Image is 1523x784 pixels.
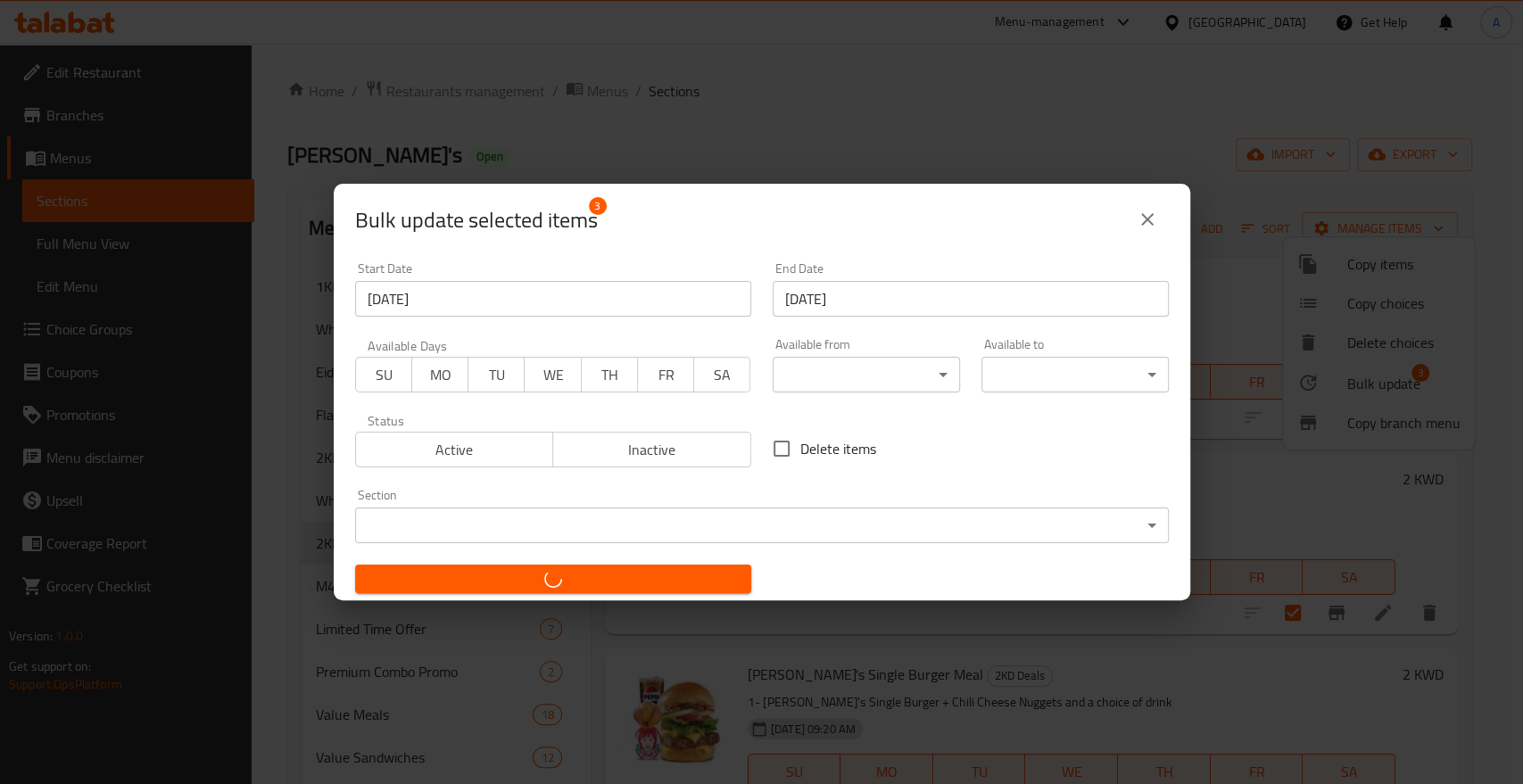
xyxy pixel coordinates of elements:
[589,362,631,388] span: TH
[560,437,744,463] span: Inactive
[800,438,876,459] span: Delete items
[701,362,743,388] span: SA
[552,432,751,467] button: Inactive
[1126,198,1169,241] button: close
[581,357,638,392] button: TH
[468,357,525,392] button: TU
[355,432,554,467] button: Active
[693,357,750,392] button: SA
[411,357,468,392] button: MO
[476,362,517,388] span: TU
[363,437,547,463] span: Active
[363,362,405,388] span: SU
[355,508,1169,543] div: ​
[524,357,581,392] button: WE
[773,357,960,392] div: ​
[637,357,694,392] button: FR
[589,197,607,215] span: 3
[419,362,461,388] span: MO
[981,357,1169,392] div: ​
[532,362,574,388] span: WE
[645,362,687,388] span: FR
[355,357,412,392] button: SU
[355,206,598,235] span: Selected items count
